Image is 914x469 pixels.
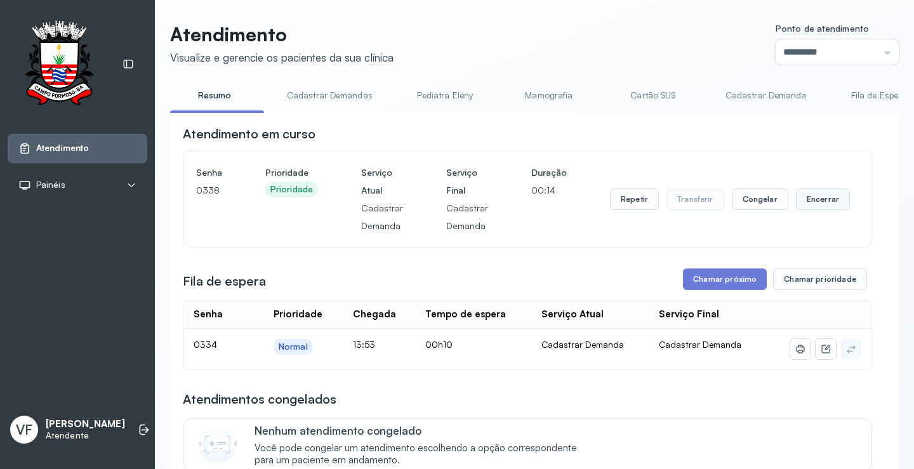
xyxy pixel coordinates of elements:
p: Nenhum atendimento congelado [255,424,590,437]
span: Ponto de atendimento [776,23,869,34]
h3: Fila de espera [183,272,266,290]
h4: Serviço Atual [361,164,403,199]
a: Cadastrar Demandas [274,85,385,106]
p: Cadastrar Demanda [446,199,488,235]
img: Imagem de CalloutCard [199,425,237,463]
a: Pediatra Eleny [401,85,489,106]
div: Cadastrar Demanda [541,339,639,350]
p: Atendimento [170,23,394,46]
span: Cadastrar Demanda [659,339,741,350]
span: 00h10 [425,339,453,350]
a: Atendimento [18,142,136,155]
button: Congelar [732,188,788,210]
p: 0338 [196,182,222,199]
h3: Atendimentos congelados [183,390,336,408]
span: Painéis [36,180,65,190]
a: Cadastrar Demanda [713,85,819,106]
p: Atendente [46,430,125,441]
div: Serviço Atual [541,308,604,320]
div: Senha [194,308,223,320]
h4: Senha [196,164,222,182]
button: Chamar prioridade [773,268,867,290]
h4: Duração [531,164,567,182]
button: Chamar próximo [683,268,767,290]
button: Repetir [610,188,659,210]
span: Atendimento [36,143,89,154]
button: Encerrar [796,188,850,210]
button: Transferir [666,188,724,210]
span: 0334 [194,339,217,350]
img: Logotipo do estabelecimento [13,20,105,109]
span: Você pode congelar um atendimento escolhendo a opção correspondente para um paciente em andamento. [255,442,590,466]
div: Prioridade [274,308,322,320]
div: Chegada [353,308,396,320]
span: 13:53 [353,339,375,350]
h4: Prioridade [265,164,318,182]
a: Cartão SUS [609,85,698,106]
p: [PERSON_NAME] [46,418,125,430]
div: Serviço Final [659,308,719,320]
p: 00:14 [531,182,567,199]
div: Tempo de espera [425,308,506,320]
h4: Serviço Final [446,164,488,199]
a: Mamografia [505,85,593,106]
div: Visualize e gerencie os pacientes da sua clínica [170,51,394,64]
div: Normal [279,341,308,352]
h3: Atendimento em curso [183,125,315,143]
div: Prioridade [270,184,313,195]
a: Resumo [170,85,259,106]
p: Cadastrar Demanda [361,199,403,235]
